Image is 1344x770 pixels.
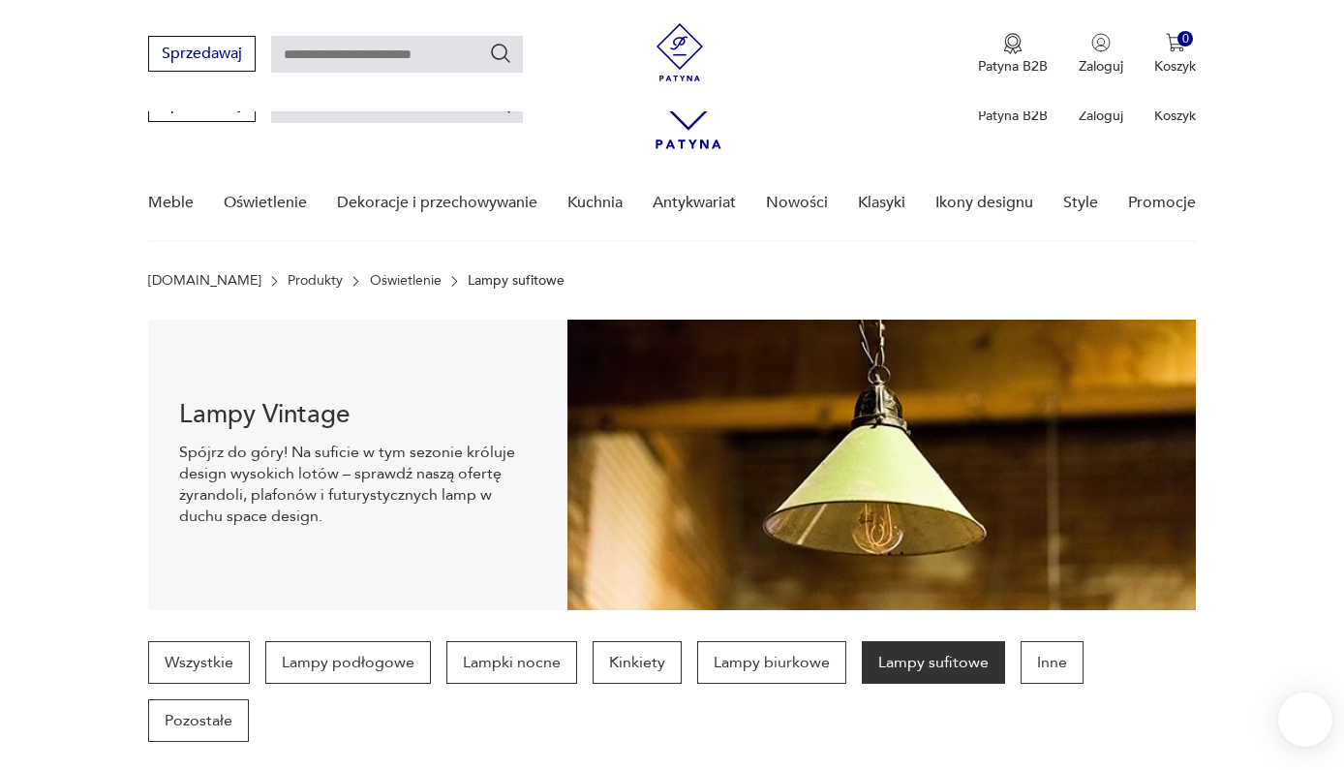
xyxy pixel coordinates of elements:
[1278,693,1332,747] iframe: Smartsupp widget button
[978,33,1048,76] a: Ikona medaluPatyna B2B
[766,166,828,240] a: Nowości
[1177,31,1194,47] div: 0
[978,33,1048,76] button: Patyna B2B
[1079,107,1123,125] p: Zaloguj
[1079,33,1123,76] button: Zaloguj
[148,99,256,112] a: Sprzedawaj
[1021,641,1084,684] a: Inne
[651,23,709,81] img: Patyna - sklep z meblami i dekoracjami vintage
[653,166,736,240] a: Antykwariat
[148,699,249,742] a: Pozostałe
[224,166,307,240] a: Oświetlenie
[567,320,1197,610] img: Lampy sufitowe w stylu vintage
[446,641,577,684] a: Lampki nocne
[858,166,905,240] a: Klasyki
[1063,166,1098,240] a: Style
[179,403,536,426] h1: Lampy Vintage
[148,48,256,62] a: Sprzedawaj
[370,273,442,289] a: Oświetlenie
[978,57,1048,76] p: Patyna B2B
[337,166,537,240] a: Dekoracje i przechowywanie
[489,42,512,65] button: Szukaj
[1166,33,1185,52] img: Ikona koszyka
[978,107,1048,125] p: Patyna B2B
[288,273,343,289] a: Produkty
[697,641,846,684] a: Lampy biurkowe
[862,641,1005,684] a: Lampy sufitowe
[265,641,431,684] a: Lampy podłogowe
[148,641,250,684] a: Wszystkie
[935,166,1033,240] a: Ikony designu
[567,166,623,240] a: Kuchnia
[593,641,682,684] a: Kinkiety
[1154,33,1196,76] button: 0Koszyk
[1003,33,1023,54] img: Ikona medalu
[148,273,261,289] a: [DOMAIN_NAME]
[1154,57,1196,76] p: Koszyk
[1154,107,1196,125] p: Koszyk
[148,166,194,240] a: Meble
[468,273,565,289] p: Lampy sufitowe
[1091,33,1111,52] img: Ikonka użytkownika
[1079,57,1123,76] p: Zaloguj
[1128,166,1196,240] a: Promocje
[148,36,256,72] button: Sprzedawaj
[179,442,536,527] p: Spójrz do góry! Na suficie w tym sezonie króluje design wysokich lotów – sprawdź naszą ofertę żyr...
